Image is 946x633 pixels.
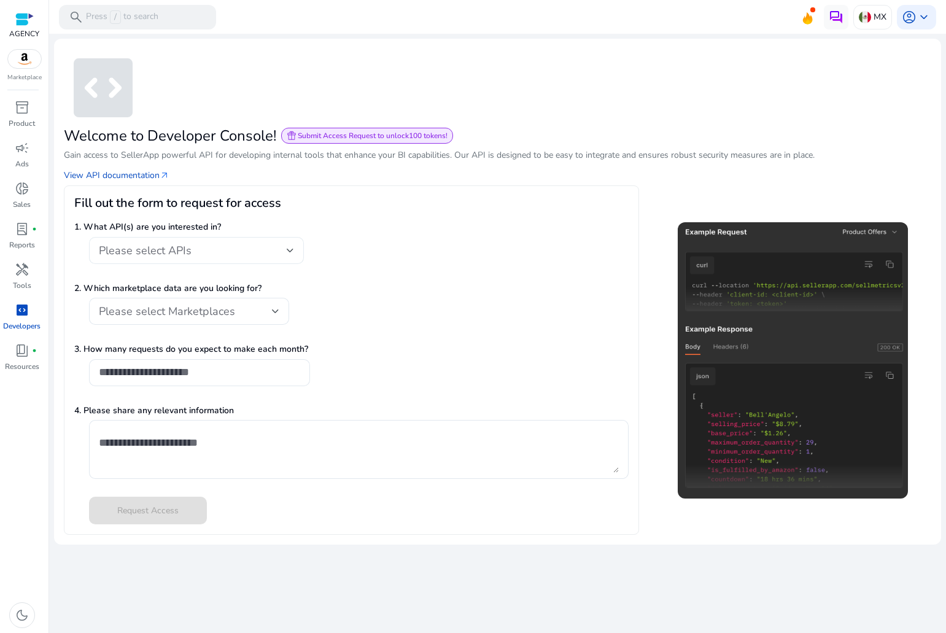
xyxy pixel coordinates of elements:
[32,227,37,231] span: fiber_manual_record
[99,243,192,258] span: Please select APIs
[13,199,31,210] p: Sales
[287,131,297,141] span: featured_seasonal_and_gifts
[74,404,629,417] p: 4. Please share any relevant information
[15,100,29,115] span: inventory_2
[13,280,31,291] p: Tools
[5,361,39,372] p: Resources
[160,171,169,181] span: arrow_outward
[74,220,629,233] p: 1. What API(s) are you interested in?
[69,10,83,25] span: search
[15,141,29,155] span: campaign
[15,222,29,236] span: lab_profile
[917,10,931,25] span: keyboard_arrow_down
[8,50,41,68] img: amazon.svg
[15,158,29,169] p: Ads
[3,320,41,332] p: Developers
[15,303,29,317] span: code_blocks
[15,262,29,277] span: handyman
[64,49,142,127] span: code_blocks
[7,73,42,82] p: Marketplace
[9,118,35,129] p: Product
[74,196,629,211] h3: Fill out the form to request for access
[15,343,29,358] span: book_4
[74,343,629,355] p: 3. How many requests do you expect to make each month?
[64,127,276,145] h2: Welcome to Developer Console!
[9,239,35,250] p: Reports
[64,169,169,182] a: View API documentationarrow_outward
[15,181,29,196] span: donut_small
[298,131,448,141] span: Submit Access Request to unlock
[15,608,29,623] span: dark_mode
[110,10,121,24] span: /
[64,149,931,161] p: Gain access to SellerApp powerful API for developing internal tools that enhance your BI capabili...
[99,304,235,319] span: Please select Marketplaces
[409,131,448,141] b: 100 tokens!
[32,348,37,353] span: fiber_manual_record
[874,6,886,28] p: MX
[902,10,917,25] span: account_circle
[9,28,39,39] p: AGENCY
[86,10,158,24] p: Press to search
[859,11,871,23] img: mx.svg
[74,282,629,295] p: 2. Which marketplace data are you looking for?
